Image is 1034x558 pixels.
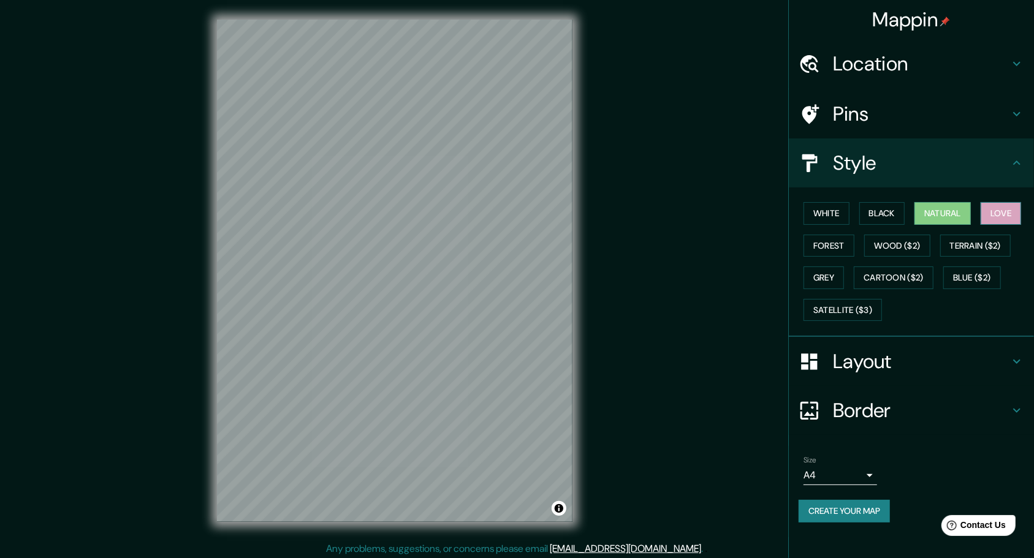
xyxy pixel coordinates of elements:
h4: Mappin [873,7,951,32]
button: Terrain ($2) [940,235,1011,257]
h4: Style [833,151,1009,175]
div: Border [789,386,1034,435]
iframe: Help widget launcher [925,510,1021,545]
button: Cartoon ($2) [854,266,933,289]
button: Blue ($2) [943,266,1001,289]
label: Size [804,455,816,466]
a: [EMAIL_ADDRESS][DOMAIN_NAME] [550,542,702,555]
button: Grey [804,266,844,289]
canvas: Map [217,20,572,522]
button: Wood ($2) [864,235,930,257]
div: Style [789,138,1034,187]
h4: Layout [833,349,1009,374]
button: Love [981,202,1021,225]
button: Create your map [799,500,890,522]
button: Toggle attribution [552,501,566,516]
img: pin-icon.png [940,17,950,26]
div: . [705,541,708,556]
button: Natural [914,202,971,225]
h4: Border [833,398,1009,423]
div: A4 [804,466,877,485]
button: Black [859,202,905,225]
div: Layout [789,337,1034,386]
div: Location [789,39,1034,88]
div: . [704,541,705,556]
h4: Pins [833,102,1009,126]
h4: Location [833,51,1009,76]
button: Satellite ($3) [804,299,882,322]
button: Forest [804,235,854,257]
button: White [804,202,850,225]
div: Pins [789,89,1034,138]
p: Any problems, suggestions, or concerns please email . [327,541,704,556]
